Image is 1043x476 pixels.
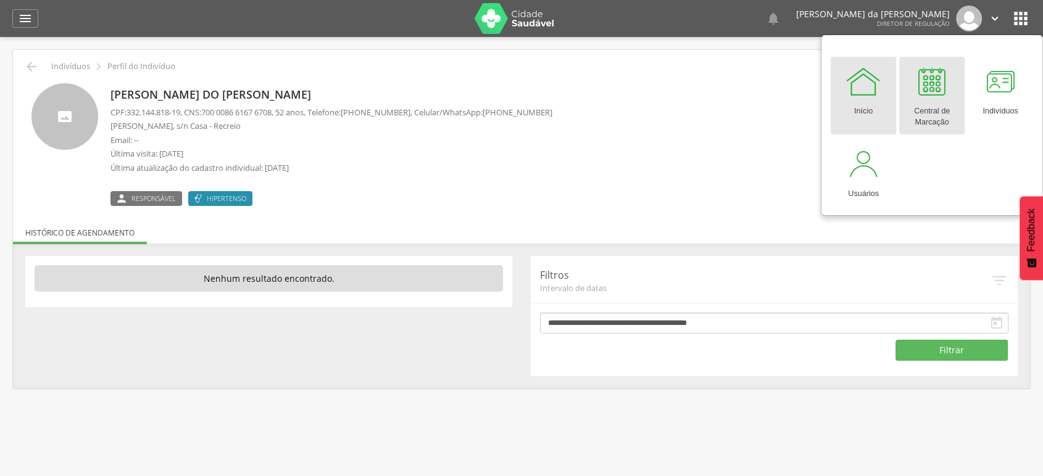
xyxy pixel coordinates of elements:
[968,57,1033,134] a: Indivíduos
[540,282,990,293] span: Intervalo de datas
[483,107,552,118] span: [PHONE_NUMBER]
[127,107,180,118] span: 332.144.818-19
[107,62,175,72] p: Perfil do Indivíduo
[115,194,128,203] i: 
[1011,9,1031,28] i: 
[92,60,106,73] i: 
[110,87,552,103] p: [PERSON_NAME] do [PERSON_NAME]
[110,162,552,174] p: Última atualização do cadastro individual: [DATE]
[110,148,552,160] p: Última visita: [DATE]
[110,120,552,132] p: [PERSON_NAME], s/n Casa - Recreio
[35,265,503,292] p: Nenhum resultado encontrado.
[341,107,410,118] span: [PHONE_NUMBER]
[207,194,246,203] span: Hipertenso
[989,316,1004,330] i: 
[990,271,1008,290] i: 
[895,340,1008,361] button: Filtrar
[877,19,950,28] span: Diretor de regulação
[766,6,781,31] a: 
[1026,208,1037,252] span: Feedback
[12,9,38,28] a: 
[24,59,39,74] i: Voltar
[899,57,965,134] a: Central de Marcação
[110,107,552,118] p: CPF: , CNS: , 52 anos, Telefone: , Celular/WhatsApp:
[831,139,896,206] a: Usuários
[131,194,176,203] span: Responsável
[201,107,272,118] span: 700 0086 6167 6708
[110,134,552,146] p: Email: --
[540,268,990,282] p: Filtros
[1020,196,1043,280] button: Feedback - Mostrar pesquisa
[796,10,950,18] p: [PERSON_NAME] da [PERSON_NAME]
[51,62,90,72] p: Indivíduos
[988,6,1002,31] a: 
[18,11,33,26] i: 
[766,11,781,26] i: 
[988,12,1002,25] i: 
